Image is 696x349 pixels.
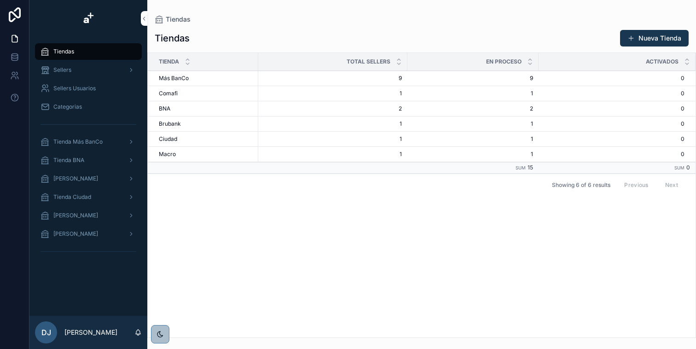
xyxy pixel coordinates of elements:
a: 2 [413,105,533,112]
a: 1 [413,151,533,158]
a: Ciudad [159,135,253,143]
span: Comafi [159,90,178,97]
span: Tienda [159,58,179,65]
span: Más BanCo [159,75,189,82]
span: 0 [686,164,690,171]
a: Brubank [159,120,253,128]
span: Categorias [53,103,82,111]
a: 1 [264,135,402,143]
a: Tienda Ciudad [35,189,142,205]
span: Tienda Ciudad [53,193,91,201]
button: Nueva Tienda [620,30,689,47]
small: Sum [516,165,526,170]
span: 15 [528,164,533,171]
span: Macro [159,151,176,158]
span: Tiendas [53,48,74,55]
a: 0 [539,151,684,158]
div: scrollable content [29,37,147,271]
a: 9 [413,75,533,82]
span: Tienda BNA [53,157,84,164]
a: [PERSON_NAME] [35,170,142,187]
a: Tiendas [35,43,142,60]
span: [PERSON_NAME] [53,212,98,219]
a: Tienda Más BanCo [35,134,142,150]
a: 1 [264,120,402,128]
a: Sellers Usuarios [35,80,142,97]
a: Tienda BNA [35,152,142,169]
span: [PERSON_NAME] [53,230,98,238]
span: DJ [41,327,51,338]
span: Tienda Más BanCo [53,138,103,145]
span: Sellers [53,66,71,74]
a: Tiendas [155,15,191,24]
a: 0 [539,120,684,128]
a: Categorias [35,99,142,115]
img: App logo [81,11,96,26]
a: BNA [159,105,253,112]
a: Más BanCo [159,75,253,82]
a: 1 [264,90,402,97]
a: 0 [539,75,684,82]
a: [PERSON_NAME] [35,207,142,224]
span: Ciudad [159,135,177,143]
a: 1 [413,90,533,97]
small: Sum [674,165,684,170]
span: Showing 6 of 6 results [552,181,610,189]
a: 1 [413,120,533,128]
a: Macro [159,151,253,158]
a: 0 [539,105,684,112]
a: 0 [539,135,684,143]
span: BNA [159,105,170,112]
a: 1 [264,151,402,158]
p: [PERSON_NAME] [64,328,117,337]
a: Sellers [35,62,142,78]
span: Total Sellers [347,58,390,65]
a: 1 [413,135,533,143]
a: 0 [539,90,684,97]
span: Activados [646,58,679,65]
a: 2 [264,105,402,112]
h1: Tiendas [155,32,190,45]
a: [PERSON_NAME] [35,226,142,242]
a: 9 [264,75,402,82]
span: Brubank [159,120,181,128]
span: Tiendas [166,15,191,24]
span: [PERSON_NAME] [53,175,98,182]
a: Comafi [159,90,253,97]
span: Sellers Usuarios [53,85,96,92]
span: En Proceso [486,58,522,65]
